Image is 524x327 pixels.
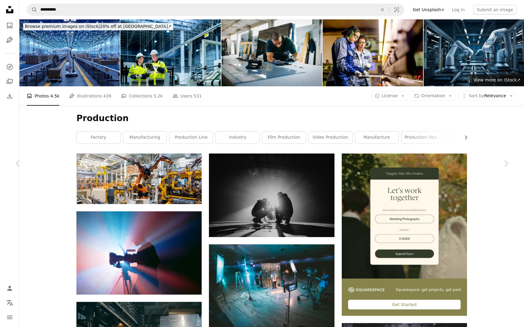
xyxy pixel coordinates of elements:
[19,19,177,34] a: Browse premium images on iStock|20% off at [GEOGRAPHIC_DATA]↗
[27,4,404,16] form: Find visuals sitewide
[262,131,306,144] a: film production
[488,134,524,193] a: Next
[123,131,166,144] a: manufacturing
[448,131,491,144] a: film
[469,93,506,99] span: Relevance
[209,154,334,237] img: grayscale photography of two crouching men
[76,176,202,181] a: Photo of automobile production line. Welding car body. Modern car assembly plant. Auto industry.
[76,113,467,124] h1: Production
[76,250,202,256] a: black and gray camera tripod
[4,311,16,323] button: Menu
[4,19,16,31] a: Photos
[371,91,408,101] button: License
[173,86,202,106] a: Users 531
[355,131,398,144] a: manufacture
[409,5,448,15] a: Get Unsplash+
[424,19,524,86] img: Advanced High Precision Robot Arms on Fully Automated PCB Assembly Line Inside Modern Electronics...
[401,131,445,144] a: production factory
[216,131,259,144] a: industry
[473,5,517,15] button: Submit an image
[473,78,520,82] span: View more on iStock ↗
[25,24,100,29] span: Browse premium images on iStock |
[4,34,16,46] a: Illustrations
[458,91,517,101] button: Sort byRelevance
[342,154,467,279] img: file-1747939393036-2c53a76c450aimage
[121,86,163,106] a: Collections 5.2k
[4,61,16,73] a: Explore
[460,131,467,144] button: scroll list to the right
[396,287,461,292] span: Squarespace: get projects, get paid
[342,154,467,316] a: Squarespace: get projects, get paidGet Started
[76,154,202,204] img: Photo of automobile production line. Welding car body. Modern car assembly plant. Auto industry.
[69,86,111,106] a: Illustrations 439
[348,287,385,292] img: file-1747939142011-51e5cc87e3c9
[348,300,461,309] div: Get Started
[382,93,398,98] span: License
[4,282,16,294] a: Log in / Sign up
[19,19,120,86] img: Diminishing Perspective Of Distribution Warehouse With Plexus Lines, Automated Guided Vehicles An...
[376,4,389,15] button: Clear
[153,93,163,99] span: 5.2k
[309,131,352,144] a: video production
[25,24,171,29] span: 20% off at [GEOGRAPHIC_DATA] ↗
[193,93,202,99] span: 531
[76,211,202,295] img: black and gray camera tripod
[77,131,120,144] a: factory
[470,74,524,86] a: View more on iStock↗
[389,4,404,15] button: Visual search
[4,90,16,102] a: Download History
[103,93,112,99] span: 439
[469,93,484,98] span: Sort by
[27,4,37,15] button: Search Unsplash
[411,91,456,101] button: Orientation
[4,75,16,88] a: Collections
[4,297,16,309] button: Language
[120,19,221,86] img: Male and female engineers in neat work clothes prepare and control the production system of large...
[448,5,468,15] a: Log in
[209,192,334,198] a: grayscale photography of two crouching men
[170,131,213,144] a: production line
[209,283,334,289] a: man standing in front of cameras with string lights background
[323,19,423,86] img: Skilled Female Workers Operating Press Brake in Industrial Setting
[221,19,322,86] img: Glass cutter having a portrait in a warehouse
[421,93,445,98] span: Orientation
